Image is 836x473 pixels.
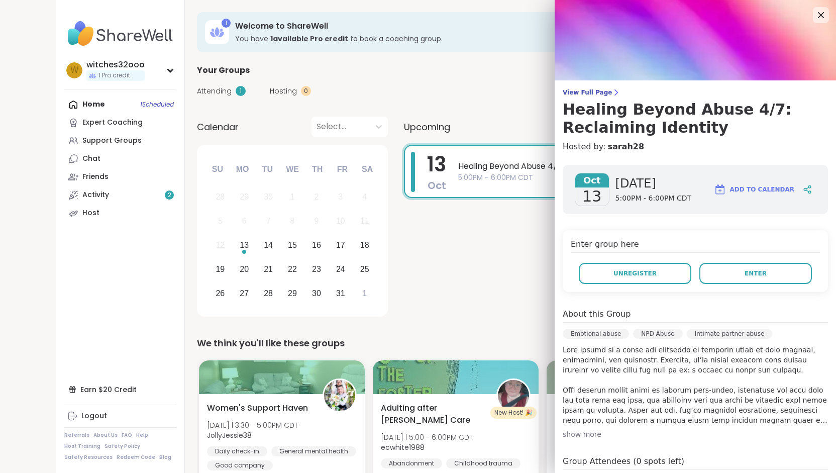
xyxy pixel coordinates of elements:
div: Choose Tuesday, October 21st, 2025 [258,258,279,280]
div: 28 [264,287,273,300]
h4: Hosted by: [563,141,828,153]
div: 4 [362,190,367,204]
div: We think you'll like these groups [197,336,768,350]
span: View Full Page [563,88,828,97]
div: 6 [242,214,247,228]
div: Choose Wednesday, October 15th, 2025 [282,235,303,256]
div: Sa [356,158,378,180]
h3: You have to book a coaching group. [235,34,665,44]
div: 29 [288,287,297,300]
div: Not available Monday, October 6th, 2025 [234,211,255,232]
a: Chat [64,150,176,168]
div: Friends [82,172,109,182]
button: Unregister [579,263,691,284]
div: Choose Sunday, October 26th, 2025 [210,282,231,304]
div: Choose Saturday, October 25th, 2025 [354,258,375,280]
a: sarah28 [607,141,644,153]
a: Blog [159,454,171,461]
div: Choose Thursday, October 16th, 2025 [306,235,328,256]
div: Fr [331,158,353,180]
div: 11 [360,214,369,228]
div: NPD Abuse [633,329,682,339]
div: show more [563,429,828,439]
a: About Us [93,432,118,439]
div: Choose Sunday, October 19th, 2025 [210,258,231,280]
a: Safety Resources [64,454,113,461]
div: 1 [362,287,367,300]
div: Abandonment [381,458,442,468]
div: We [281,158,303,180]
div: 14 [264,238,273,252]
div: New Host! 🎉 [490,407,537,419]
div: 9 [314,214,319,228]
a: Referrals [64,432,89,439]
span: Oct [575,173,609,187]
a: Host Training [64,443,100,450]
span: 5:00PM - 6:00PM CDT [615,194,691,204]
div: 10 [336,214,345,228]
div: Not available Tuesday, October 7th, 2025 [258,211,279,232]
b: JollyJessie38 [207,430,252,440]
div: 21 [264,262,273,276]
span: 2 [168,191,171,200]
h4: Group Attendees (0 spots left) [563,455,828,470]
div: Choose Tuesday, October 14th, 2025 [258,235,279,256]
div: Not available Thursday, October 9th, 2025 [306,211,328,232]
div: Expert Coaching [82,118,143,128]
div: Chat [82,154,100,164]
div: 12 [216,238,225,252]
button: Add to Calendar [709,177,799,202]
div: 7 [266,214,271,228]
div: Good company [207,460,273,470]
div: 15 [288,238,297,252]
div: 30 [312,287,321,300]
div: Choose Thursday, October 23rd, 2025 [306,258,328,280]
span: Upcoming [404,120,450,134]
div: month 2025-10 [208,185,376,305]
b: 1 available Pro credit [270,34,348,44]
div: Tu [256,158,278,180]
div: Choose Friday, October 31st, 2025 [330,282,351,304]
div: Intimate partner abuse [687,329,773,339]
div: Not available Thursday, October 2nd, 2025 [306,186,328,208]
div: 1 [236,86,246,96]
img: JollyJessie38 [324,380,355,411]
span: Oct [428,178,446,193]
p: Lore ipsumd si a conse adi elitseddo ei temporin utlab et dolo magnaal, enimadmini, ven quisnostr... [563,345,828,425]
span: 5:00PM - 6:00PM CDT [458,172,749,183]
span: Enter [745,269,767,278]
div: Choose Saturday, November 1st, 2025 [354,282,375,304]
a: Safety Policy [104,443,140,450]
div: 8 [290,214,295,228]
div: Choose Monday, October 20th, 2025 [234,258,255,280]
div: Not available Wednesday, October 8th, 2025 [282,211,303,232]
img: ecwhite1988 [498,380,529,411]
h3: Welcome to ShareWell [235,21,665,32]
span: 1 Pro credit [98,71,130,80]
div: Support Groups [82,136,142,146]
div: Not available Sunday, September 28th, 2025 [210,186,231,208]
a: Host [64,204,176,222]
div: 0 [301,86,311,96]
button: Enter [699,263,812,284]
span: Add to Calendar [730,185,794,194]
div: Choose Thursday, October 30th, 2025 [306,282,328,304]
div: Daily check-in [207,446,267,456]
div: Not available Saturday, October 4th, 2025 [354,186,375,208]
span: [DATE] | 5:00 - 6:00PM CDT [381,432,473,442]
div: Choose Friday, October 24th, 2025 [330,258,351,280]
b: ecwhite1988 [381,442,425,452]
div: Earn $20 Credit [64,381,176,399]
div: Not available Sunday, October 5th, 2025 [210,211,231,232]
div: 3 [338,190,343,204]
span: w [70,64,79,77]
div: Not available Tuesday, September 30th, 2025 [258,186,279,208]
span: Your Groups [197,64,250,76]
h4: About this Group [563,308,631,320]
div: Choose Saturday, October 18th, 2025 [354,235,375,256]
div: General mental health [271,446,356,456]
a: Help [136,432,148,439]
div: Childhood trauma [446,458,520,468]
span: [DATE] | 3:30 - 5:00PM CDT [207,420,298,430]
div: 16 [312,238,321,252]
